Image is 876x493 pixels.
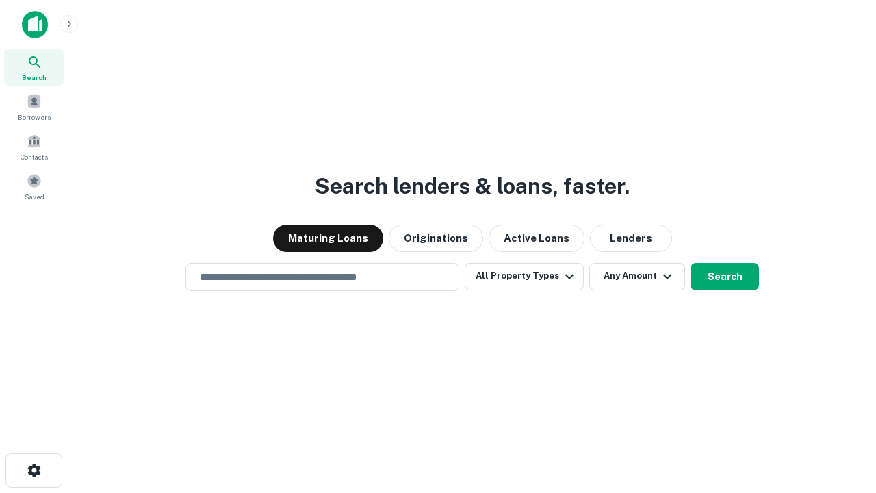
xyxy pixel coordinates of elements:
[691,263,759,290] button: Search
[22,72,47,83] span: Search
[389,225,483,252] button: Originations
[273,225,383,252] button: Maturing Loans
[465,263,584,290] button: All Property Types
[590,225,672,252] button: Lenders
[21,151,48,162] span: Contacts
[4,49,64,86] a: Search
[4,128,64,165] a: Contacts
[589,263,685,290] button: Any Amount
[808,340,876,405] iframe: Chat Widget
[25,191,44,202] span: Saved
[18,112,51,123] span: Borrowers
[315,170,630,203] h3: Search lenders & loans, faster.
[4,168,64,205] a: Saved
[4,88,64,125] a: Borrowers
[489,225,584,252] button: Active Loans
[22,11,48,38] img: capitalize-icon.png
